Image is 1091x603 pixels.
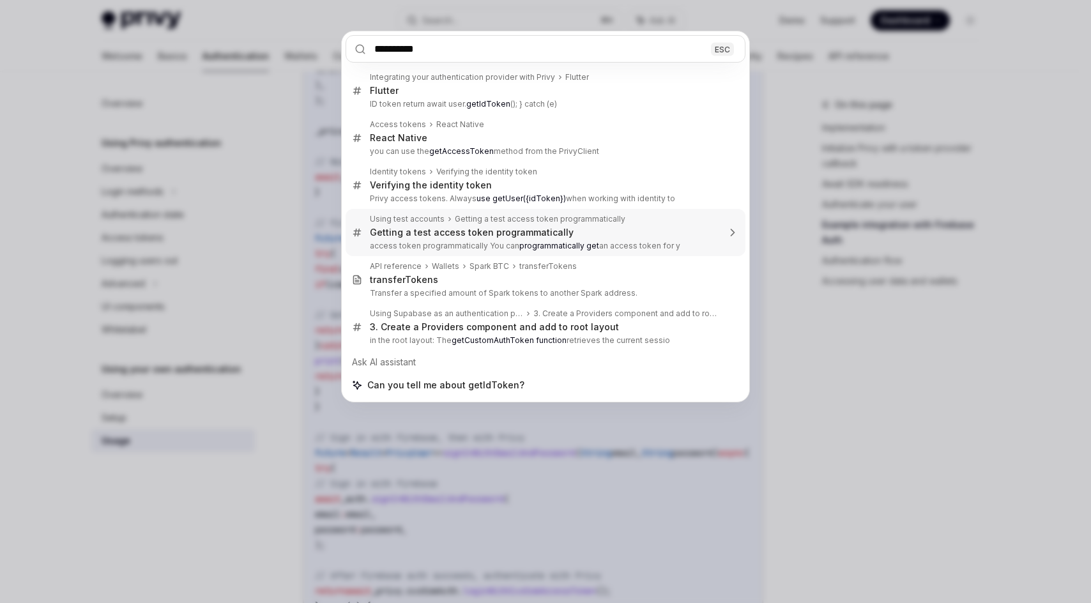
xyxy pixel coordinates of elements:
[533,309,719,319] div: 3. Create a Providers component and add to root layout
[370,309,523,319] div: Using Supabase as an authentication provider
[370,194,719,204] p: Privy access tokens. Always when working with identity to
[370,321,619,333] div: 3. Create a Providers component and add to root layout
[519,261,577,271] div: transferTokens
[370,85,399,96] div: Flutter
[370,335,719,346] p: in the root layout: The retrieves the current sessio
[477,194,566,203] b: use getUser({idToken})
[565,72,589,82] div: Flutter
[370,261,422,271] div: API reference
[429,146,494,156] b: getAccessToken
[370,274,438,286] div: transferTokens
[370,99,719,109] p: ID token return await user. (); } catch (e)
[711,42,734,56] div: ESC
[432,261,459,271] div: Wallets
[466,99,510,109] b: getIdToken
[452,335,567,345] b: getCustomAuthToken function
[370,72,555,82] div: Integrating your authentication provider with Privy
[370,241,719,251] p: access token programmatically You can an access token for y
[370,167,426,177] div: Identity tokens
[370,288,719,298] p: Transfer a specified amount of Spark tokens to another Spark address.
[519,241,599,250] b: programmatically get
[436,119,484,130] div: React Native
[370,146,719,156] p: you can use the method from the PrivyClient
[370,227,574,238] div: Getting a test access token programmatically
[370,179,492,191] div: Verifying the identity token
[370,119,426,130] div: Access tokens
[370,214,445,224] div: Using test accounts
[469,261,509,271] div: Spark BTC
[455,214,625,224] div: Getting a test access token programmatically
[370,132,427,144] div: React Native
[367,379,524,392] span: Can you tell me about getIdToken?
[346,351,745,374] div: Ask AI assistant
[436,167,537,177] div: Verifying the identity token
